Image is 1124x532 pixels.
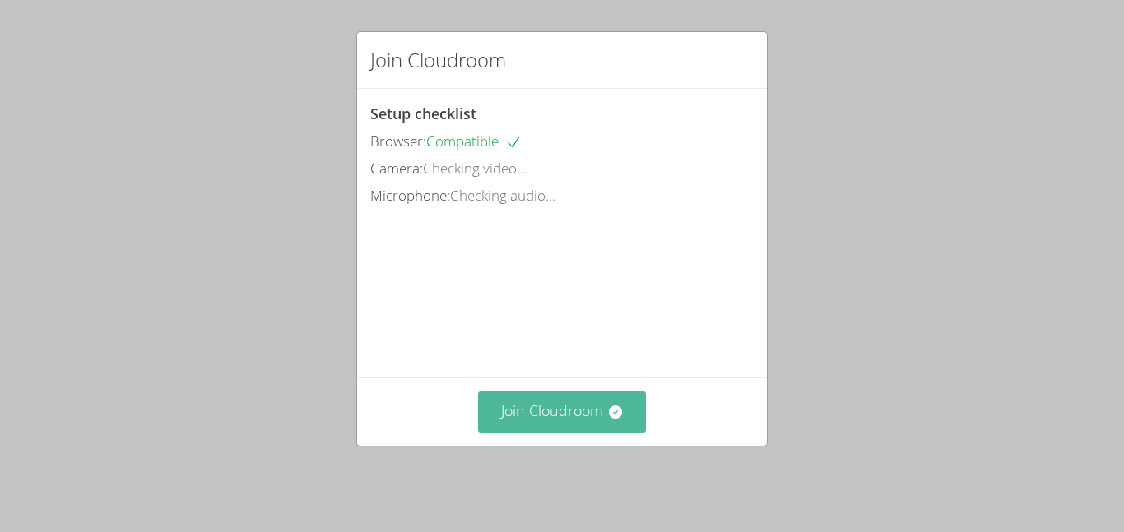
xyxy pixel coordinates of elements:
span: Setup checklist [370,104,476,123]
span: Compatible [426,132,522,150]
span: Checking audio... [450,186,555,205]
span: Camera: [370,159,423,178]
button: Join Cloudroom [478,391,647,432]
h2: Join Cloudroom [370,45,506,75]
span: Checking video... [423,159,527,178]
span: Browser: [370,132,426,150]
span: Microphone: [370,186,450,205]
